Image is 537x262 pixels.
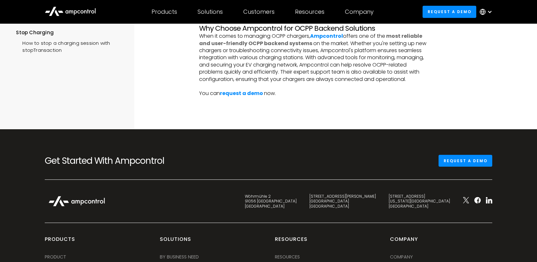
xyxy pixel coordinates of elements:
[16,36,123,56] a: How to stop a charging session with stopTransaction
[152,8,177,15] div: Products
[45,155,185,166] h2: Get Started With Ampcontrol
[295,8,324,15] div: Resources
[275,253,300,260] div: Resources
[198,8,223,15] div: Solutions
[243,8,275,15] div: Customers
[423,6,476,18] a: Request a demo
[439,155,492,167] a: Request a demo
[345,8,374,15] div: Company
[245,194,297,209] div: Wöhrmühle 2 91056 [GEOGRAPHIC_DATA] [GEOGRAPHIC_DATA]
[199,32,422,47] a: most reliable and user-friendly OCPP backend systems
[160,236,191,248] div: Solutions
[45,236,75,248] div: products
[390,253,413,260] div: Company
[275,236,307,248] div: Resources
[199,33,427,97] p: When it comes to managing OCPP chargers, offers one of the on the market. Whether you're setting ...
[310,32,343,40] a: Ampcontrol
[220,90,263,97] a: request a demo
[45,193,109,210] img: Ampcontrol Logo
[45,253,66,260] div: PRODUCT
[16,29,123,36] div: Stop Charging
[160,253,199,260] div: BY BUSINESS NEED
[199,24,427,33] h3: Why Choose Ampcontrol for OCPP Backend Solutions
[390,236,418,248] div: Company
[309,194,376,209] div: [STREET_ADDRESS][PERSON_NAME] [GEOGRAPHIC_DATA] [GEOGRAPHIC_DATA]
[389,194,450,209] div: [STREET_ADDRESS] [US_STATE][GEOGRAPHIC_DATA] [GEOGRAPHIC_DATA]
